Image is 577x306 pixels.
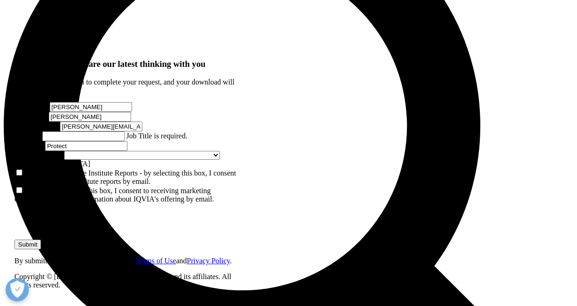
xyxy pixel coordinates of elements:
label: First Name [14,103,48,111]
input: Subscribe to Receive Institute Reports - by selecting this box, I consent to receiving IQVIA Inst... [16,169,22,176]
span: Taiwan [14,160,90,168]
span: Job Title is required. [126,132,188,140]
a: Privacy Policy [187,257,230,265]
h3: We are excited to share our latest thinking with you [14,59,240,69]
input: Opt-in - by selecting this box, I consent to receiving marketing communications and information a... [16,187,22,193]
label: Subscribe to Receive Institute Reports - by selecting this box, I consent to receiving IQVIA Inst... [14,169,236,185]
p: Please fill out this form to complete your request, and your download will begin immediately. [14,78,240,95]
label: Job Title [14,132,40,140]
input: Submit [14,240,41,249]
button: 打开偏好 [6,278,29,301]
label: Company [14,142,43,150]
iframe: reCAPTCHA [14,203,156,240]
label: Country/Region [14,151,62,159]
label: Opt-in - by selecting this box, I consent to receiving marketing communications and information a... [14,187,214,203]
label: Last Name [14,112,47,120]
p: By submitting this form you agree to our and . [14,257,240,265]
label: Email Address [14,122,58,130]
p: Copyright © [DATE]-[DATE] IQVIA Holdings Inc. and its affiliates. All rights reserved. [14,273,240,289]
a: Terms of Use [136,257,176,265]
